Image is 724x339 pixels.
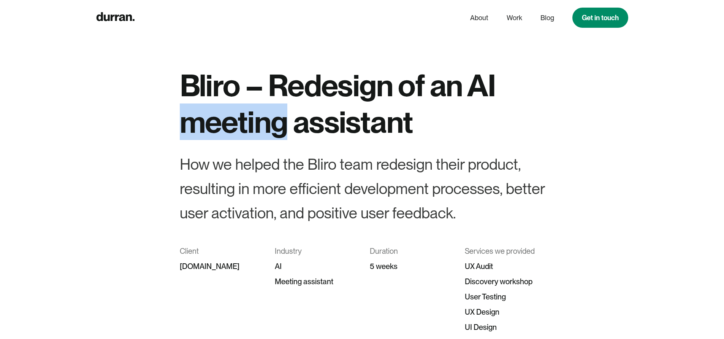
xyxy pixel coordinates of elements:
[507,11,522,25] a: Work
[465,274,545,289] div: Discovery workshop
[180,152,545,225] div: How we helped the Bliro team redesign their product, resulting in more efficient development proc...
[572,8,628,28] a: Get in touch
[470,11,488,25] a: About
[180,244,260,259] div: Client
[465,259,545,274] div: UX Audit
[275,274,355,289] div: Meeting assistant
[465,244,545,259] div: Services we provided
[275,244,355,259] div: Industry
[465,304,545,320] div: UX Design
[465,320,545,335] div: UI Design
[275,259,355,274] div: AI
[370,259,450,274] div: 5 weeks
[180,67,545,140] h1: Bliro – Redesign of an AI meeting assistant
[180,259,260,274] div: [DOMAIN_NAME]
[465,289,545,304] div: User Testing
[96,10,135,25] a: home
[540,11,554,25] a: Blog
[370,244,450,259] div: Duration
